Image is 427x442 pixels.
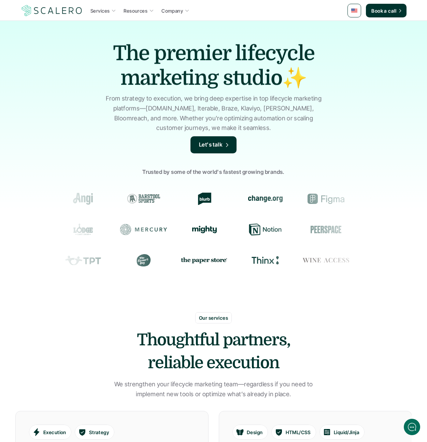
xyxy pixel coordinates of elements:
p: Our services [199,314,228,321]
p: We strengthen your lifecycle marketing team—regardless if you need to implement new tools or opti... [103,379,325,399]
div: Mercury [119,223,166,236]
h2: Thoughtful partners, reliable execution [111,329,316,374]
div: Wine Access [302,254,349,266]
a: Let's talk [190,136,237,153]
p: Execution [43,428,66,436]
h1: The premier lifecycle marketing studio✨ [94,41,333,90]
h1: Hi! Welcome to Scalero. [10,33,126,44]
p: Book a call [371,7,396,14]
div: Teachers Pay Teachers [59,254,106,266]
div: Prose [362,254,410,266]
p: Let's talk [199,140,223,149]
p: Liquid/Jinja [333,428,359,436]
p: Resources [124,7,147,14]
span: We run on Gist [57,239,86,243]
img: Groome [369,195,402,203]
p: Strategy [89,428,109,436]
span: New conversation [44,95,82,100]
div: The Farmer's Dog [119,254,167,266]
div: Blurb [180,193,227,205]
div: Thinx [241,254,288,266]
p: HTML/CSS [285,428,311,436]
p: From strategy to execution, we bring deep expertise in top lifecycle marketing platforms—[DOMAIN_... [103,94,325,133]
button: New conversation [11,91,126,104]
div: Figma [301,193,348,205]
div: Notion [241,223,288,236]
iframe: gist-messenger-bubble-iframe [404,419,420,435]
img: the paper store [180,256,227,264]
a: Book a call [366,4,407,17]
img: Scalero company logo [20,4,83,17]
div: Peerspace [301,223,348,236]
div: change.org [240,193,287,205]
div: Barstool [119,193,166,205]
div: Lodge Cast Iron [58,223,105,236]
div: Resy [362,223,409,236]
h2: Let us know if we can help with lifecycle marketing. [10,45,126,78]
div: Mighty Networks [180,226,227,233]
p: Design [247,428,263,436]
div: Angi [58,193,105,205]
p: Company [161,7,183,14]
p: Services [90,7,110,14]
